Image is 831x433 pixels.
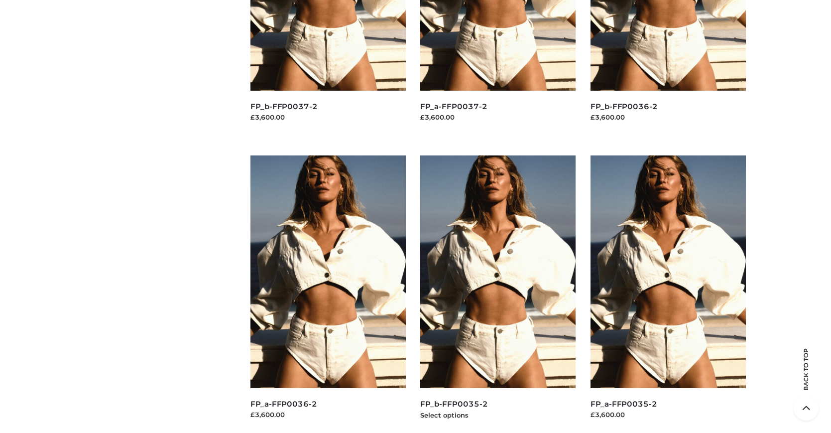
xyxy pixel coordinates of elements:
[250,112,406,122] div: £3,600.00
[420,411,469,419] a: Select options
[420,399,487,409] a: FP_b-FFP0035-2
[591,399,657,409] a: FP_a-FFP0035-2
[591,102,658,111] a: FP_b-FFP0036-2
[250,102,318,111] a: FP_b-FFP0037-2
[591,112,746,122] div: £3,600.00
[591,410,746,420] div: £3,600.00
[250,410,406,420] div: £3,600.00
[420,112,576,122] div: £3,600.00
[794,366,819,391] span: Back to top
[250,399,317,409] a: FP_a-FFP0036-2
[420,102,487,111] a: FP_a-FFP0037-2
